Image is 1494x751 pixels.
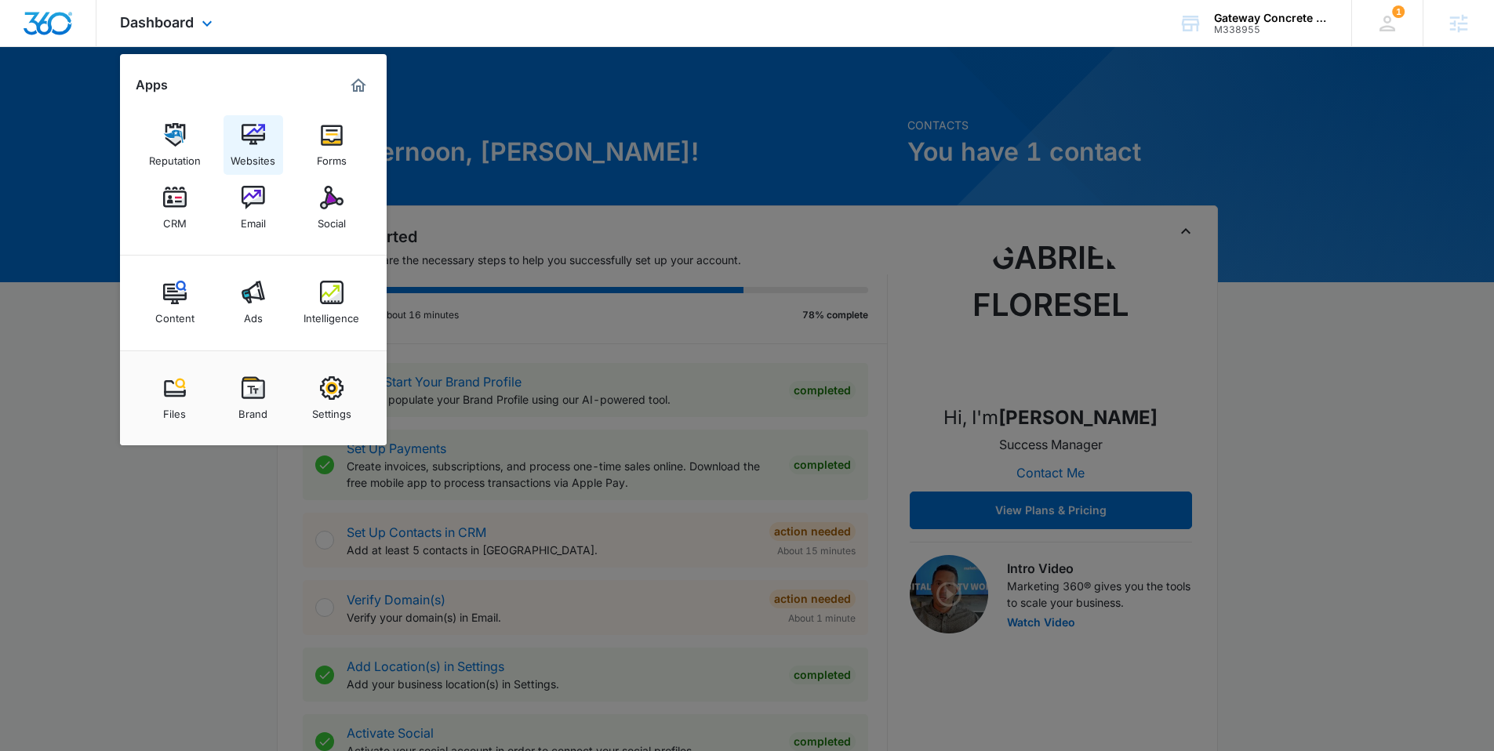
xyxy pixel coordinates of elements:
a: Email [224,178,283,238]
span: Dashboard [120,14,194,31]
div: Reputation [149,147,201,167]
div: Ads [244,304,263,325]
div: Forms [317,147,347,167]
div: account name [1214,12,1329,24]
div: Files [163,400,186,420]
a: Brand [224,368,283,428]
a: Ads [224,273,283,332]
a: Reputation [145,115,205,175]
a: CRM [145,178,205,238]
div: Brand [238,400,267,420]
div: Email [241,209,266,230]
div: Social [318,209,346,230]
a: Websites [224,115,283,175]
a: Content [145,273,205,332]
div: CRM [163,209,187,230]
a: Social [302,178,362,238]
div: Content [155,304,194,325]
div: Intelligence [304,304,359,325]
div: Websites [231,147,275,167]
div: notifications count [1392,5,1405,18]
a: Forms [302,115,362,175]
h2: Apps [136,78,168,93]
a: Intelligence [302,273,362,332]
a: Marketing 360® Dashboard [346,73,371,98]
span: 1 [1392,5,1405,18]
div: account id [1214,24,1329,35]
a: Files [145,368,205,428]
a: Settings [302,368,362,428]
div: Settings [312,400,351,420]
